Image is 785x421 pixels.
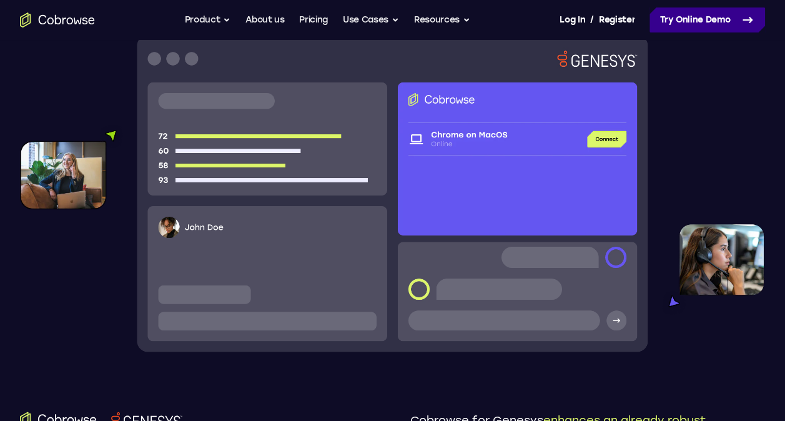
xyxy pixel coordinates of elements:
[20,35,765,352] img: Cobrowse for Genesys
[20,12,95,27] a: Go to the home page
[343,7,399,32] button: Use Cases
[299,7,328,32] a: Pricing
[599,7,635,32] a: Register
[560,7,585,32] a: Log In
[245,7,284,32] a: About us
[649,7,765,32] a: Try Online Demo
[414,7,470,32] button: Resources
[590,12,594,27] span: /
[185,7,231,32] button: Product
